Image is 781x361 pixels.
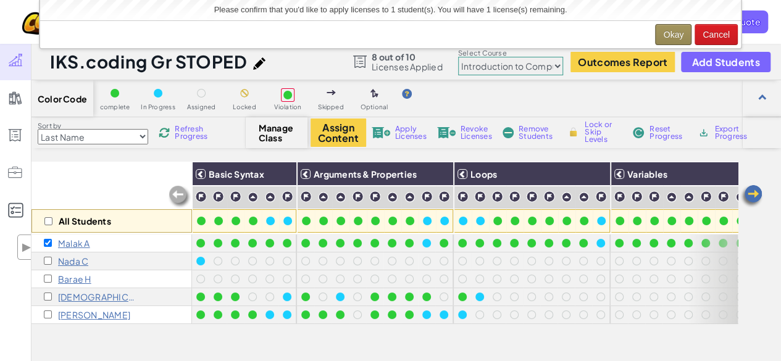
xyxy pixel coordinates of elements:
p: Malak A [58,238,90,248]
img: IconChallengeLevel.svg [352,191,364,202]
p: Barae H [58,274,91,284]
img: IconChallengeLevel.svg [195,191,207,202]
span: Refresh Progress [175,125,213,140]
img: IconPracticeLevel.svg [666,192,677,202]
img: IconChallengeLevel.svg [491,191,503,202]
img: IconReload.svg [158,127,170,139]
img: IconPracticeLevel.svg [683,192,694,202]
span: Reset Progress [649,125,687,140]
img: IconChallengeLevel.svg [717,191,729,202]
img: IconChallengeLevel.svg [648,191,660,202]
img: IconChallengeLevel.svg [543,191,555,202]
button: Add Students [681,52,770,72]
span: Apply Licenses [395,125,427,140]
img: IconChallengeLevel.svg [526,191,538,202]
img: IconPracticeLevel.svg [318,192,328,202]
img: IconChallengeLevel.svg [614,191,625,202]
img: IconOptionalLevel.svg [370,89,378,99]
img: IconRemoveStudents.svg [503,127,514,138]
img: IconArchive.svg [698,127,709,138]
img: IconChallengeLevel.svg [438,191,450,202]
span: ▶ [21,238,31,256]
img: IconLicenseRevoke.svg [437,127,456,138]
img: iconPencil.svg [253,57,265,70]
img: IconPracticeLevel.svg [404,192,415,202]
span: Skipped [318,104,344,110]
p: Mohamed-Amine R [58,310,130,320]
img: CodeCombat logo [22,9,130,35]
span: Color Code [38,94,87,104]
label: Sort by [38,121,148,131]
img: IconLicenseApply.svg [372,127,390,138]
img: IconPracticeLevel.svg [387,192,398,202]
img: IconChallengeLevel.svg [369,191,381,202]
button: Assign Content [311,118,366,147]
span: Remove Students [519,125,556,140]
img: IconChallengeLevel.svg [474,191,486,202]
img: IconChallengeLevel.svg [212,191,224,202]
label: Select Course [458,48,563,58]
span: Licenses Applied [372,62,443,72]
img: IconReset.svg [632,127,645,138]
img: IconLock.svg [567,127,580,138]
button: Outcomes Report [570,52,675,72]
h1: IKS.coding Gr STOPED [50,50,247,73]
img: Arrow_Left.png [739,184,764,209]
span: Revoke Licenses [461,125,492,140]
span: Basic Syntax [209,168,264,180]
span: Lock or Skip Levels [585,121,621,143]
span: Export Progress [714,125,752,140]
span: Arguments & Properties [314,168,417,180]
span: complete [100,104,130,110]
p: Nada C [58,256,88,266]
span: Assigned [187,104,216,110]
img: IconChallengeLevel.svg [421,191,433,202]
span: Loops [470,168,497,180]
span: Add Students [691,57,759,67]
img: IconPracticeLevel.svg [561,192,572,202]
img: IconPracticeLevel.svg [248,192,258,202]
span: Manage Class [259,123,295,143]
p: Mouslim I [58,292,135,302]
span: 8 out of 10 [372,52,443,62]
span: Violation [274,104,301,110]
img: IconPracticeLevel.svg [578,192,589,202]
span: Optional [361,104,388,110]
img: IconChallengeLevel.svg [300,191,312,202]
button: Cancel [695,24,738,45]
span: Please confirm that you'd like to apply licenses to 1 student(s). You will have 1 license(s) rema... [214,5,567,14]
img: IconChallengeLevel.svg [230,191,241,202]
img: IconChallengeLevel.svg [631,191,643,202]
span: Variables [627,168,667,180]
span: Locked [233,104,256,110]
p: All Students [59,216,111,226]
img: IconChallengeLevel.svg [509,191,520,202]
img: IconPracticeLevel.svg [735,192,746,202]
img: IconChallengeLevel.svg [457,191,469,202]
img: IconPracticeLevel.svg [265,192,275,202]
img: IconChallengeLevel.svg [282,191,293,202]
img: Arrow_Left_Inactive.png [167,185,192,209]
img: IconHint.svg [402,89,412,99]
img: IconPracticeLevel.svg [335,192,346,202]
button: Okay [655,24,691,45]
img: IconChallengeLevel.svg [595,191,607,202]
img: IconSkippedLevel.svg [327,90,336,95]
span: In Progress [141,104,175,110]
img: IconChallengeLevel.svg [700,191,712,202]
